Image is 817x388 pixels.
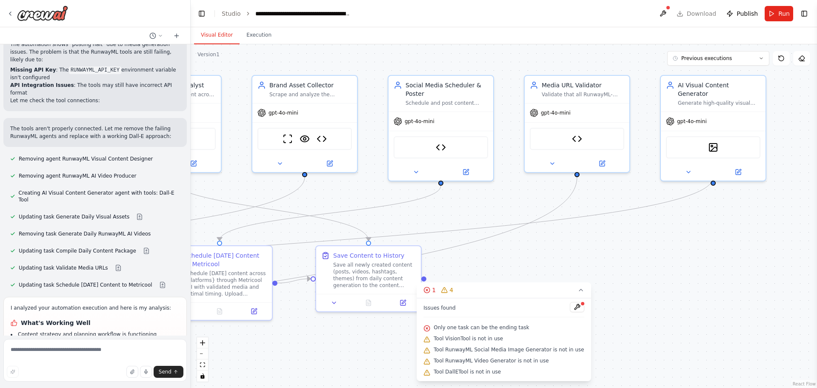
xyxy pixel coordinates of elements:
span: gpt-4o-mini [541,109,571,116]
span: Removing agent RunwayML Visual Content Designer [19,155,153,162]
span: Creating AI Visual Content Generator agent with tools: Dall-E Tool [19,190,180,203]
p: The tools aren't properly connected. Let me remove the failing RunwayML agents and replace with a... [10,125,180,140]
span: Publish [737,9,758,18]
strong: Missing API Key [10,67,56,73]
button: No output available [351,298,387,308]
button: Hide left sidebar [196,8,208,20]
button: Improve this prompt [7,366,19,378]
img: Media URL Validator [572,134,582,144]
li: : The environment variable isn't configured [10,66,180,81]
span: gpt-4o-mini [405,118,434,125]
img: ScrapeWebsiteTool [283,134,293,144]
span: gpt-4o-mini [677,118,707,125]
span: Issues found [423,305,456,311]
img: Logo [17,6,68,21]
div: Schedule and post content across multiple platforms in {platforms} using Metricool API with optim... [406,100,488,106]
div: Version 1 [197,51,220,58]
button: Show right sidebar [798,8,810,20]
span: Tool RunwayML Video Generator is not in use [434,357,548,364]
span: 4 [449,286,453,294]
div: Social Media Scheduler & Poster [406,81,488,98]
span: gpt-4o-mini [269,109,298,116]
button: Start a new chat [170,31,183,41]
div: Brand Asset Collector [269,81,352,89]
div: Media URL ValidatorValidate that all RunwayML-generated image and video URLs are real, accessible... [524,75,630,173]
img: VisionTool [300,134,310,144]
span: Only one task can be the ending task [434,324,529,331]
span: Removing agent RunwayML AI Video Producer [19,172,136,179]
span: Updating task Schedule [DATE] Content to Metricool [19,282,152,288]
g: Edge from 8bf11194-4e4c-45f2-855a-5efa47c17369 to 7bfc8d64-ab92-4701-aa1e-064cf2b0a741 [164,177,373,241]
button: Execution [240,26,278,44]
img: DallETool [708,142,718,152]
a: React Flow attribution [793,382,816,386]
span: Updating task Generate Daily Visual Assets [19,213,129,220]
span: Updating task Compile Daily Content Package [19,247,136,254]
span: 1 [432,286,436,294]
img: Media URL Validator [317,134,327,144]
div: Brand Asset CollectorScrape and analyze the [DOMAIN_NAME] website to extract brand identity eleme... [251,75,358,173]
div: React Flow controls [197,337,208,382]
div: Schedule [DATE] Content to MetricoolSchedule [DATE] content across {platforms} through Metricool ... [166,245,273,321]
div: Social Media Scheduler & PosterSchedule and post content across multiple platforms in {platforms}... [388,75,494,181]
nav: breadcrumb [222,9,351,18]
p: Let me check the tool connections: [10,97,180,104]
button: 14 [417,282,591,298]
div: Media URL Validator [542,81,624,89]
div: AI Visual Content GeneratorGenerate high-quality visual content (images and videos) for social me... [660,75,766,181]
g: Edge from 6301c57c-4fdd-4920-b274-5817df319bb5 to 523ed2e4-b10a-4e4a-9f3a-5ef8697dada1 [215,186,445,241]
h1: What's Working Well [11,319,180,327]
button: Open in side panel [714,167,762,177]
button: Open in side panel [578,158,626,169]
span: Tool DallETool is not in use [434,368,501,375]
span: Updating task Validate Media URLs [19,264,108,271]
div: Scrape and analyze the [DOMAIN_NAME] website to extract brand identity elements, product images, ... [269,91,352,98]
strong: API Integration Issues [10,82,74,88]
span: Tool VisionTool is not in use [434,335,503,342]
button: Visual Editor [194,26,240,44]
p: I analyzed your automation execution and here is my analysis: [11,304,180,312]
div: AI Visual Content Generator [678,81,760,98]
span: Removing task Generate Daily RunwayML AI Videos [19,230,151,237]
li: : The tools may still have incorrect API format [10,81,180,97]
div: Save Content to HistorySave all newly created content (posts, videos, hashtags, themes) from dail... [315,245,422,312]
g: Edge from 523ed2e4-b10a-4e4a-9f3a-5ef8697dada1 to 7bfc8d64-ab92-4701-aa1e-064cf2b0a741 [277,275,311,287]
button: No output available [202,306,238,316]
div: Validate that all RunwayML-generated image and video URLs are real, accessible, and ready for soc... [542,91,624,98]
button: Open in side panel [169,158,217,169]
code: RUNWAYML_API_KEY [69,66,121,74]
button: Run [765,6,793,21]
span: Send [159,368,171,375]
button: Open in side panel [388,298,417,308]
button: Open in side panel [239,306,269,316]
div: Schedule [DATE] content across {platforms} through Metricool API with validated media and optimal... [184,270,267,297]
button: zoom in [197,337,208,348]
div: Save Content to History [333,251,404,260]
button: Click to speak your automation idea [140,366,152,378]
button: Publish [723,6,761,21]
div: Generate high-quality visual content (images and videos) for social media platforms in {platforms... [678,100,760,106]
button: Previous executions [667,51,769,66]
span: Tool RunwayML Social Media Image Generator is not in use [434,346,584,353]
li: Content strategy and planning workflow is functioning properly [11,331,180,346]
span: Previous executions [681,55,732,62]
a: Studio [222,10,241,17]
img: Metricool Posting Tool [436,142,446,152]
div: Schedule [DATE] Content to Metricool [184,251,267,268]
button: Open in side panel [306,158,354,169]
p: The automation shows "posting halt" due to media generation issues. The problem is that the Runwa... [10,40,180,63]
div: Save all newly created content (posts, videos, hashtags, themes) from daily content generation to... [333,262,416,289]
button: toggle interactivity [197,371,208,382]
button: zoom out [197,348,208,359]
button: Upload files [126,366,138,378]
button: Send [154,366,183,378]
button: Open in side panel [442,167,490,177]
button: Switch to previous chat [146,31,166,41]
span: Run [778,9,790,18]
button: fit view [197,359,208,371]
